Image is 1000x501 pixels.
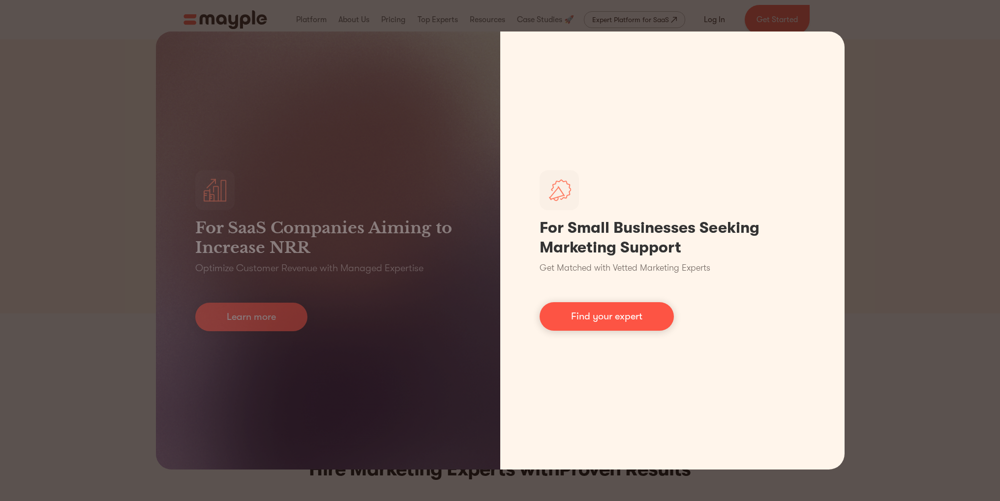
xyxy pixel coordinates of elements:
p: Optimize Customer Revenue with Managed Expertise [195,261,424,275]
h1: For Small Businesses Seeking Marketing Support [540,218,805,257]
p: Get Matched with Vetted Marketing Experts [540,261,710,275]
a: Learn more [195,303,307,331]
h3: For SaaS Companies Aiming to Increase NRR [195,218,461,257]
a: Find your expert [540,302,674,331]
